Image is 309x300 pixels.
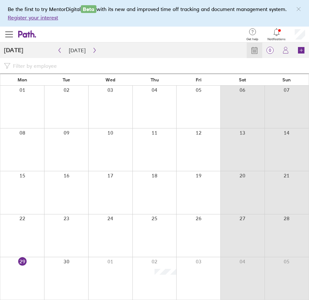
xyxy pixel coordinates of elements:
[267,37,286,41] span: Notifications
[105,77,115,82] span: Wed
[239,77,246,82] span: Sat
[262,42,278,58] a: 0
[64,45,91,55] button: [DATE]
[10,60,305,72] input: Filter by employee
[246,37,258,41] span: Get help
[262,48,278,53] span: 0
[8,14,58,21] button: Register your interest
[151,77,159,82] span: Thu
[282,77,291,82] span: Sun
[81,5,96,13] span: Beta
[18,77,27,82] span: Mon
[267,28,286,41] a: Notifications
[8,5,301,21] div: Be the first to try MentorDigital with its new and improved time off tracking and document manage...
[63,77,70,82] span: Tue
[196,77,202,82] span: Fri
